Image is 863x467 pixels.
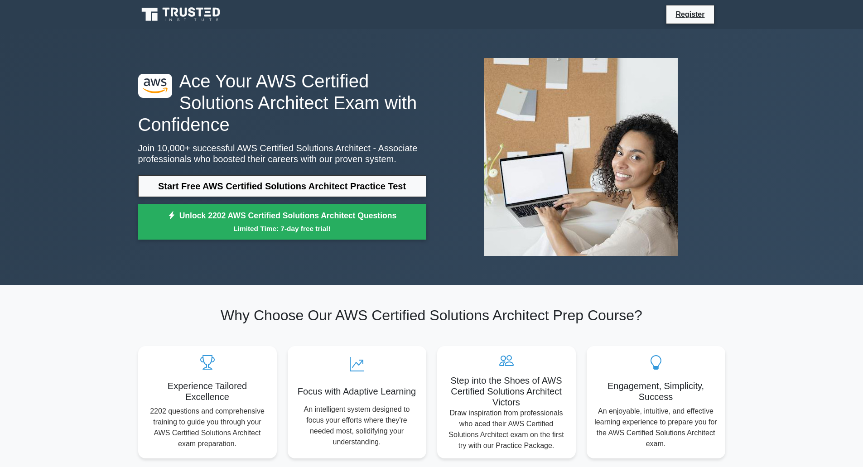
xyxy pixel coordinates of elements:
a: Register [670,9,710,20]
p: Draw inspiration from professionals who aced their AWS Certified Solutions Architect exam on the ... [444,408,569,451]
p: 2202 questions and comprehensive training to guide you through your AWS Certified Solutions Archi... [145,406,270,449]
p: An enjoyable, intuitive, and effective learning experience to prepare you for the AWS Certified S... [594,406,718,449]
h5: Step into the Shoes of AWS Certified Solutions Architect Victors [444,375,569,408]
h5: Focus with Adaptive Learning [295,386,419,397]
p: Join 10,000+ successful AWS Certified Solutions Architect - Associate professionals who boosted t... [138,143,426,164]
h1: Ace Your AWS Certified Solutions Architect Exam with Confidence [138,70,426,135]
h5: Engagement, Simplicity, Success [594,380,718,402]
p: An intelligent system designed to focus your efforts where they're needed most, solidifying your ... [295,404,419,448]
a: Unlock 2202 AWS Certified Solutions Architect QuestionsLimited Time: 7-day free trial! [138,204,426,240]
h2: Why Choose Our AWS Certified Solutions Architect Prep Course? [138,307,725,324]
small: Limited Time: 7-day free trial! [149,223,415,234]
a: Start Free AWS Certified Solutions Architect Practice Test [138,175,426,197]
h5: Experience Tailored Excellence [145,380,270,402]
